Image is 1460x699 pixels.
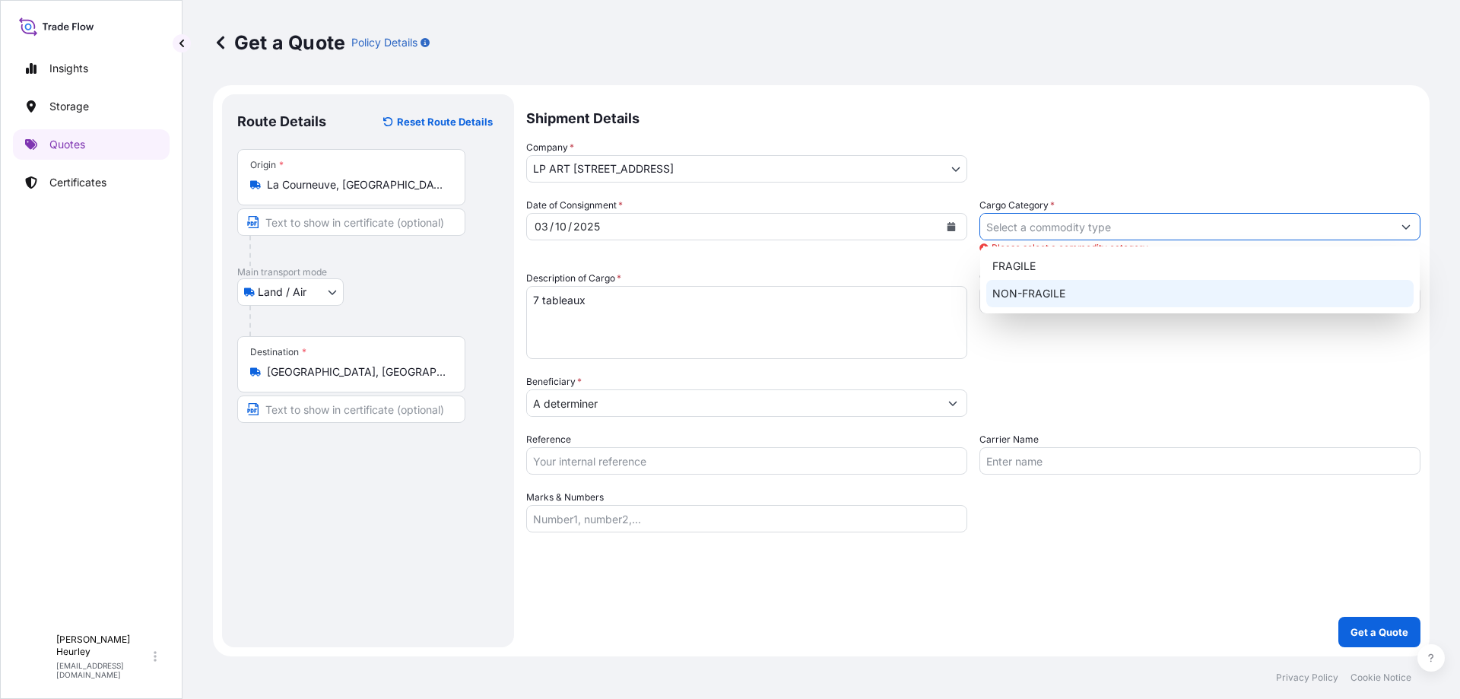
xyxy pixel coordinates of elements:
span: Please select a commodity category [979,240,1420,256]
p: Reset Route Details [397,114,493,129]
span: Company [526,140,574,155]
span: Date of Consignment [526,198,623,213]
label: Marks & Numbers [526,490,604,505]
span: LP ART [STREET_ADDRESS] [533,161,674,176]
input: Destination [267,364,446,380]
div: FRAGILE [986,253,1414,280]
div: month, [554,218,568,236]
p: Storage [49,99,89,114]
p: Route Details [237,113,326,131]
button: Show suggestions [1392,213,1420,240]
div: year, [572,218,601,236]
p: [EMAIL_ADDRESS][DOMAIN_NAME] [56,661,151,679]
p: Privacy Policy [1276,672,1338,684]
div: day, [533,218,550,236]
label: Carrier Name [979,432,1039,447]
div: Suggestions [986,253,1414,307]
div: Destination [250,346,306,358]
p: Certificates [49,175,106,190]
button: Select transport [237,278,344,306]
input: Text to appear on certificate [237,396,465,423]
input: Number1, number2,... [526,505,967,532]
input: Text to appear on certificate [237,208,465,236]
button: Calendar [939,214,963,239]
input: Your internal reference [526,447,967,475]
div: / [568,218,572,236]
p: Get a Quote [1350,624,1408,640]
span: Land / Air [258,284,306,300]
p: Quotes [49,137,85,152]
div: Origin [250,159,284,171]
p: Insights [49,61,88,76]
p: Policy Details [351,35,417,50]
label: Cargo Category [979,198,1055,213]
input: Select a commodity type [980,213,1392,240]
p: Main transport mode [237,266,499,278]
input: Origin [267,177,446,192]
input: Enter name [979,447,1420,475]
div: NON-FRAGILE [986,280,1414,307]
span: C [30,649,40,664]
p: Get a Quote [213,30,345,55]
span: Commercial Invoice Value [979,271,1420,283]
div: / [550,218,554,236]
p: Shipment Details [526,94,1420,140]
label: Beneficiary [526,374,582,389]
input: Full name [527,389,939,417]
p: Cookie Notice [1350,672,1411,684]
label: Description of Cargo [526,271,621,286]
label: Reference [526,432,571,447]
button: Show suggestions [939,389,966,417]
p: [PERSON_NAME] Heurley [56,634,151,658]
